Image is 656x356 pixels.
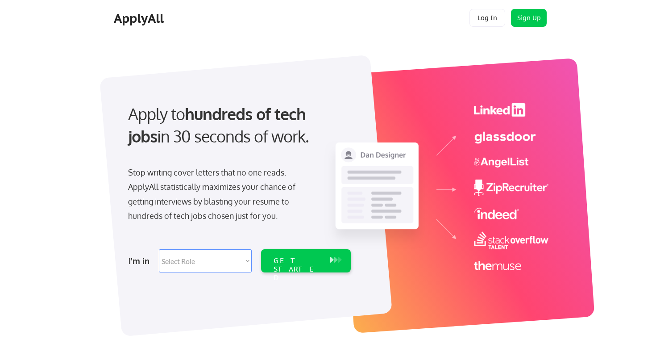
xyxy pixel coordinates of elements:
[511,9,547,27] button: Sign Up
[469,9,505,27] button: Log In
[129,254,154,268] div: I'm in
[128,165,311,223] div: Stop writing cover letters that no one reads. ApplyAll statistically maximizes your chance of get...
[114,11,166,26] div: ApplyAll
[274,256,321,282] div: GET STARTED
[128,103,347,148] div: Apply to in 30 seconds of work.
[128,104,310,146] strong: hundreds of tech jobs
